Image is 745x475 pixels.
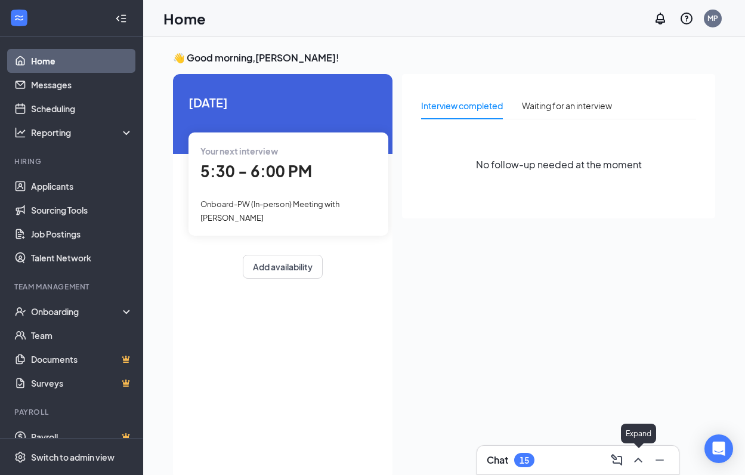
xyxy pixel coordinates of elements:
[173,51,715,64] h3: 👋 Good morning, [PERSON_NAME] !
[14,127,26,138] svg: Analysis
[704,434,733,463] div: Open Intercom Messenger
[31,174,133,198] a: Applicants
[200,199,339,222] span: Onboard-PW (In-person) Meeting with [PERSON_NAME]
[607,451,626,470] button: ComposeMessage
[629,451,648,470] button: ChevronUp
[522,99,612,112] div: Waiting for an interview
[421,99,503,112] div: Interview completed
[31,246,133,270] a: Talent Network
[200,146,278,156] span: Your next interview
[653,453,667,467] svg: Minimize
[31,198,133,222] a: Sourcing Tools
[31,127,134,138] div: Reporting
[31,49,133,73] a: Home
[200,161,312,181] span: 5:30 - 6:00 PM
[14,282,131,292] div: Team Management
[163,8,206,29] h1: Home
[31,97,133,121] a: Scheduling
[653,11,667,26] svg: Notifications
[520,455,529,465] div: 15
[631,453,645,467] svg: ChevronUp
[707,13,718,23] div: MP
[14,451,26,463] svg: Settings
[31,73,133,97] a: Messages
[31,371,133,395] a: SurveysCrown
[188,93,377,112] span: [DATE]
[31,222,133,246] a: Job Postings
[679,11,694,26] svg: QuestionInfo
[14,407,131,417] div: Payroll
[487,454,508,467] h3: Chat
[610,453,624,467] svg: ComposeMessage
[31,451,115,463] div: Switch to admin view
[13,12,25,24] svg: WorkstreamLogo
[476,157,642,172] span: No follow-up needed at the moment
[621,424,656,443] div: Expand
[115,13,127,24] svg: Collapse
[650,451,669,470] button: Minimize
[31,347,133,371] a: DocumentsCrown
[14,156,131,166] div: Hiring
[14,306,26,317] svg: UserCheck
[31,323,133,347] a: Team
[31,306,123,317] div: Onboarding
[243,255,323,279] button: Add availability
[31,425,133,449] a: PayrollCrown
